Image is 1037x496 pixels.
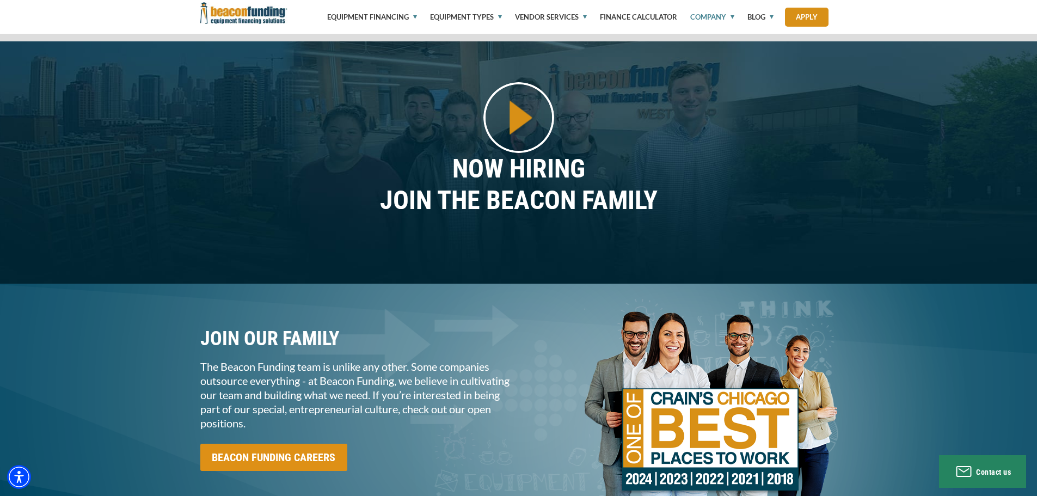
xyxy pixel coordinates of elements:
[200,359,513,430] p: The Beacon Funding team is unlike any other. Some companies outsource everything - at Beacon Fund...
[200,444,347,471] input: BEACON FUNDING CAREERS
[483,82,554,153] img: About Beacon Funding video
[200,332,513,346] p: JOIN OUR FAMILY
[939,455,1026,488] button: Contact us
[7,465,31,489] div: Accessibility Menu
[785,8,829,27] a: Apply
[200,2,287,24] img: Beacon Funding Corporation
[976,468,1011,476] span: Contact us
[192,153,845,216] p: NOW HIRING JOIN THE BEACON FAMILY
[200,8,287,17] a: Beacon Funding Corporation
